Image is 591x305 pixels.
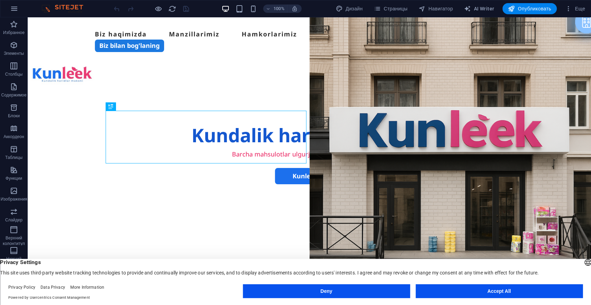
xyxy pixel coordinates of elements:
button: Нажмите здесь, чтобы выйти из режима предварительного просмотра и продолжить редактирование [154,5,162,13]
p: Столбцы [5,71,23,77]
button: Опубликовать [502,3,557,14]
button: Навигатор [416,3,456,14]
button: Еще [562,3,588,14]
p: Блоки [8,113,20,119]
p: Слайдер [5,217,23,223]
p: Таблицы [5,155,23,160]
button: Страницы [371,3,410,14]
img: Editor Logo [40,5,92,13]
i: При изменении размера уровень масштабирования подстраивается автоматически в соответствии с выбра... [292,6,298,12]
p: Элементы [4,51,24,56]
p: Изображения [1,196,27,202]
span: AI Writer [464,5,494,12]
span: Еще [565,5,585,12]
button: 100% [263,5,288,13]
h6: 100% [274,5,285,13]
span: Опубликовать [508,5,551,12]
p: Функции [6,176,22,181]
span: Навигатор [419,5,453,12]
p: Содержимое [1,92,27,98]
button: reload [168,5,176,13]
span: Страницы [374,5,408,12]
p: Избранное [3,30,25,35]
span: Дизайн [336,5,363,12]
button: Дизайн [333,3,366,14]
button: AI Writer [461,3,497,14]
p: Аккордеон [3,134,24,139]
div: Дизайн (Ctrl+Alt+Y) [333,3,366,14]
i: Перезагрузить страницу [168,5,176,13]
